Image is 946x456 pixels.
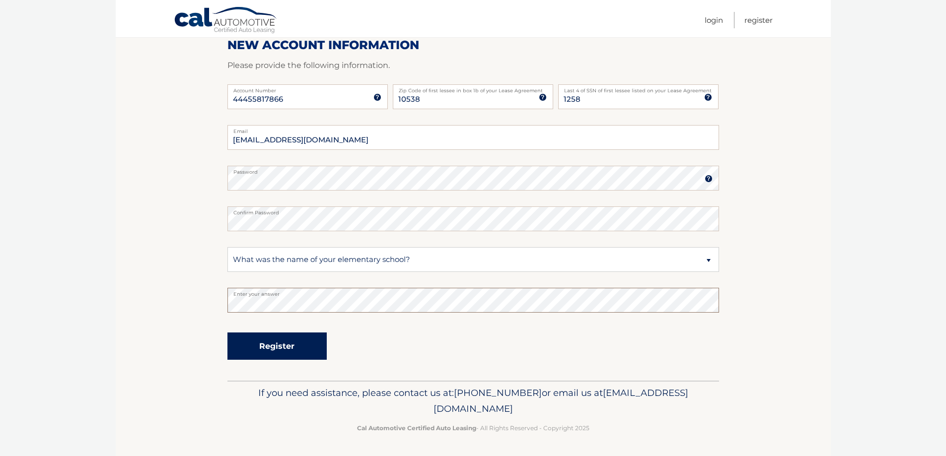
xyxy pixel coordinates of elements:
label: Zip Code of first lessee in box 1b of your Lease Agreement [393,84,553,92]
img: tooltip.svg [705,175,713,183]
label: Email [227,125,719,133]
img: tooltip.svg [539,93,547,101]
h2: New Account Information [227,38,719,53]
img: tooltip.svg [373,93,381,101]
label: Password [227,166,719,174]
p: - All Rights Reserved - Copyright 2025 [234,423,713,433]
strong: Cal Automotive Certified Auto Leasing [357,424,476,432]
input: SSN or EIN (last 4 digits only) [558,84,719,109]
label: Last 4 of SSN of first lessee listed on your Lease Agreement [558,84,719,92]
label: Confirm Password [227,206,719,214]
span: [EMAIL_ADDRESS][DOMAIN_NAME] [434,387,688,414]
button: Register [227,332,327,360]
img: tooltip.svg [704,93,712,101]
a: Cal Automotive [174,6,278,35]
a: Register [744,12,773,28]
label: Enter your answer [227,288,719,296]
input: Zip Code [393,84,553,109]
input: Account Number [227,84,388,109]
span: [PHONE_NUMBER] [454,387,542,398]
a: Login [705,12,723,28]
input: Email [227,125,719,150]
p: Please provide the following information. [227,59,719,72]
p: If you need assistance, please contact us at: or email us at [234,385,713,417]
label: Account Number [227,84,388,92]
